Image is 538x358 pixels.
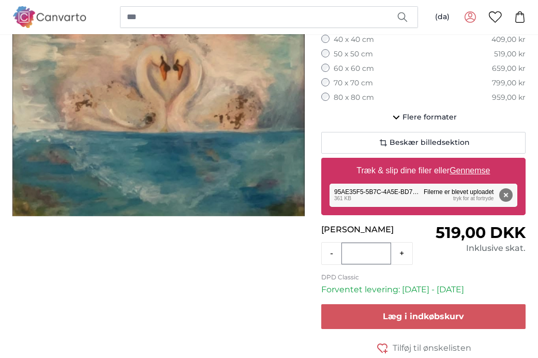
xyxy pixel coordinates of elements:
[334,79,373,89] label: 70 x 70 cm
[321,342,526,355] button: Tilføj til ønskelisten
[492,93,526,103] div: 959,00 kr
[321,274,526,282] p: DPD Classic
[334,50,373,60] label: 50 x 50 cm
[402,113,457,123] span: Flere formater
[321,305,526,330] button: Læg i indkøbskurv
[491,35,526,46] div: 409,00 kr
[322,244,341,264] button: -
[494,50,526,60] div: 519,00 kr
[427,8,458,26] button: (da)
[450,167,490,175] u: Gennemse
[492,64,526,74] div: 659,00 kr
[334,93,374,103] label: 80 x 80 cm
[492,79,526,89] div: 799,00 kr
[353,161,495,182] label: Træk & slip dine filer eller
[321,108,526,128] button: Flere formater
[334,64,374,74] label: 60 x 60 cm
[436,223,526,243] span: 519,00 DKK
[391,244,412,264] button: +
[424,243,526,255] div: Inklusive skat.
[321,284,526,296] p: Forventet levering: [DATE] - [DATE]
[12,6,87,27] img: Canvarto
[334,35,374,46] label: 40 x 40 cm
[383,312,464,322] span: Læg i indkøbskurv
[321,132,526,154] button: Beskær billedsektion
[390,138,470,148] span: Beskær billedsektion
[321,224,423,236] p: [PERSON_NAME]
[393,342,471,355] span: Tilføj til ønskelisten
